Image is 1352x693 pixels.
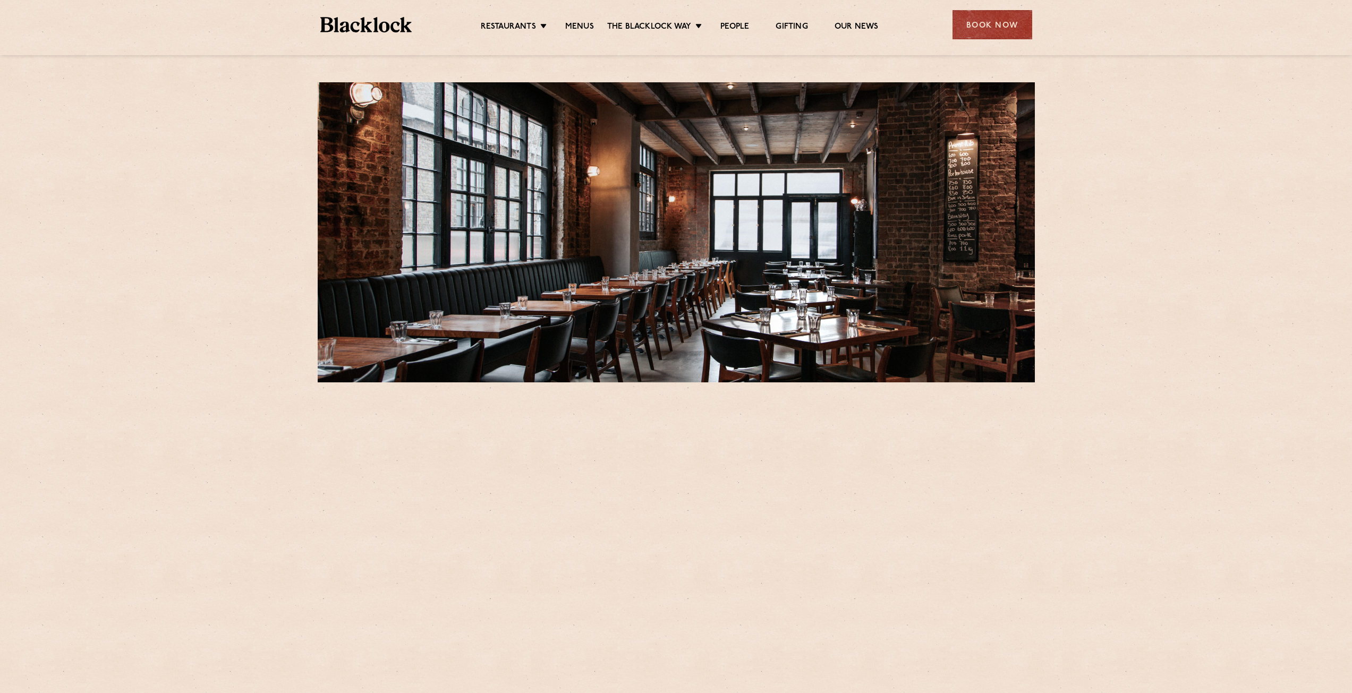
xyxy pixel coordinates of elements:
a: Menus [565,22,594,33]
a: Restaurants [481,22,536,33]
a: People [720,22,749,33]
a: Our News [835,22,879,33]
a: The Blacklock Way [607,22,691,33]
a: Gifting [776,22,807,33]
img: BL_Textured_Logo-footer-cropped.svg [320,17,412,32]
div: Book Now [953,10,1032,39]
